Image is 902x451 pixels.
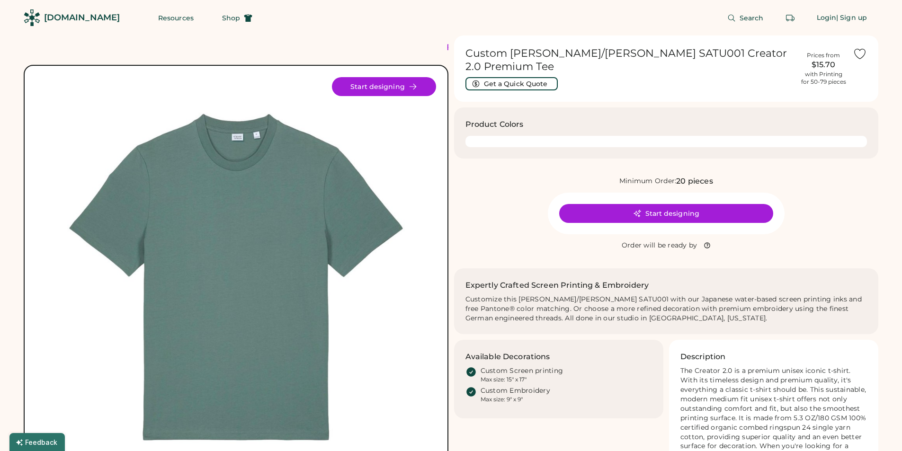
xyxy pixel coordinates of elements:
div: with Printing for 50-79 pieces [801,71,846,86]
div: Login [817,13,837,23]
div: Customize this [PERSON_NAME]/[PERSON_NAME] SATU001 with our Japanese water-based screen printing ... [465,295,867,323]
button: Retrieve an order [781,9,800,27]
button: Resources [147,9,205,27]
div: FREE SHIPPING [447,41,528,54]
h3: Description [680,351,726,363]
button: Start designing [559,204,773,223]
button: Get a Quick Quote [465,77,558,90]
button: Search [716,9,775,27]
span: Search [740,15,764,21]
div: Prices from [807,52,840,59]
div: Max size: 15" x 17" [481,376,527,383]
button: Shop [211,9,264,27]
h3: Product Colors [465,119,524,130]
h3: Available Decorations [465,351,550,363]
h2: Expertly Crafted Screen Printing & Embroidery [465,280,649,291]
div: | Sign up [836,13,867,23]
div: Minimum Order: [619,177,677,186]
div: Order will be ready by [622,241,697,250]
div: Custom Screen printing [481,366,563,376]
div: $15.70 [800,59,847,71]
img: Rendered Logo - Screens [24,9,40,26]
div: [DOMAIN_NAME] [44,12,120,24]
button: Start designing [332,77,436,96]
div: Custom Embroidery [481,386,550,396]
div: Max size: 9" x 9" [481,396,523,403]
h1: Custom [PERSON_NAME]/[PERSON_NAME] SATU001 Creator 2.0 Premium Tee [465,47,795,73]
div: 20 pieces [676,176,713,187]
span: Shop [222,15,240,21]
